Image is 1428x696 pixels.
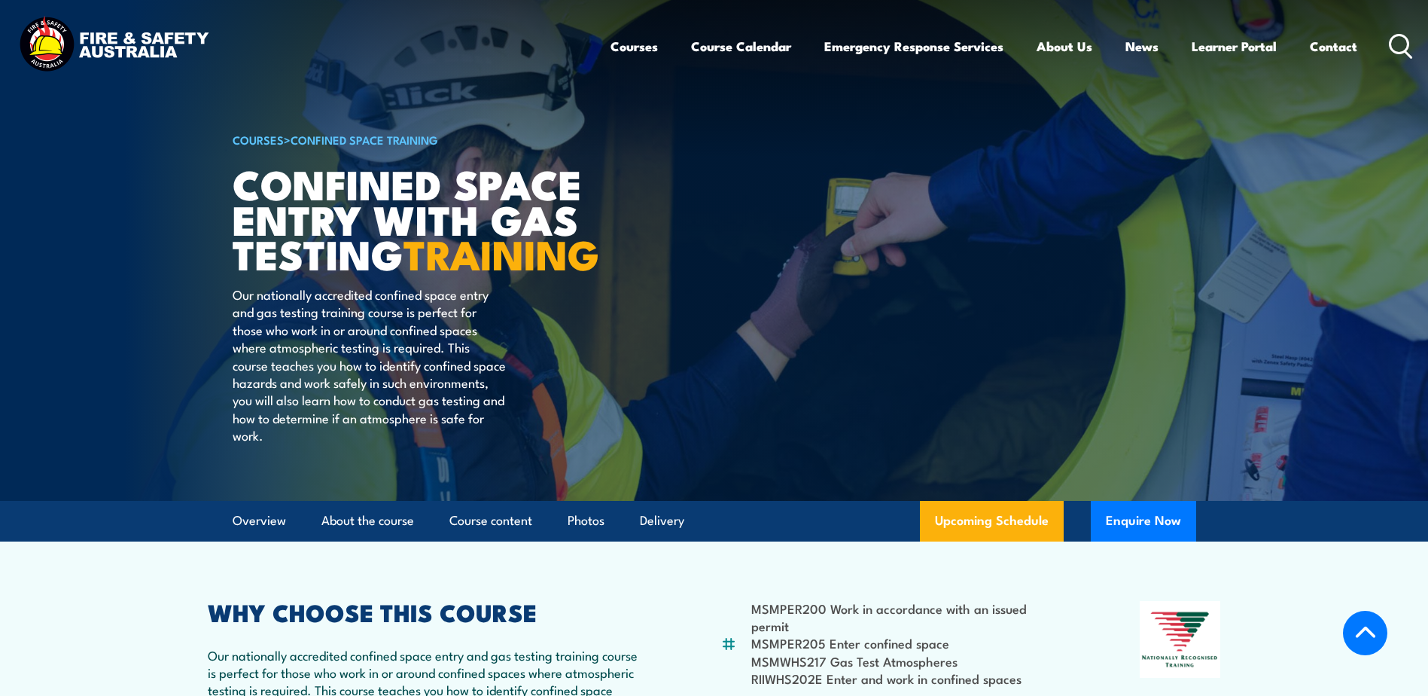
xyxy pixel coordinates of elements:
[1310,26,1357,66] a: Contact
[233,130,604,148] h6: >
[403,221,599,284] strong: TRAINING
[1037,26,1092,66] a: About Us
[1091,501,1196,542] button: Enquire Now
[1125,26,1159,66] a: News
[751,652,1067,670] li: MSMWHS217 Gas Test Atmospheres
[321,501,414,541] a: About the course
[824,26,1003,66] a: Emergency Response Services
[233,166,604,271] h1: Confined Space Entry with Gas Testing
[1192,26,1277,66] a: Learner Portal
[751,600,1067,635] li: MSMPER200 Work in accordance with an issued permit
[568,501,604,541] a: Photos
[449,501,532,541] a: Course content
[233,131,284,148] a: COURSES
[751,634,1067,652] li: MSMPER205 Enter confined space
[1140,601,1221,678] img: Nationally Recognised Training logo.
[610,26,658,66] a: Courses
[920,501,1064,542] a: Upcoming Schedule
[751,670,1067,687] li: RIIWHS202E Enter and work in confined spaces
[233,501,286,541] a: Overview
[233,285,507,444] p: Our nationally accredited confined space entry and gas testing training course is perfect for tho...
[640,501,684,541] a: Delivery
[208,601,647,622] h2: WHY CHOOSE THIS COURSE
[291,131,438,148] a: Confined Space Training
[691,26,791,66] a: Course Calendar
